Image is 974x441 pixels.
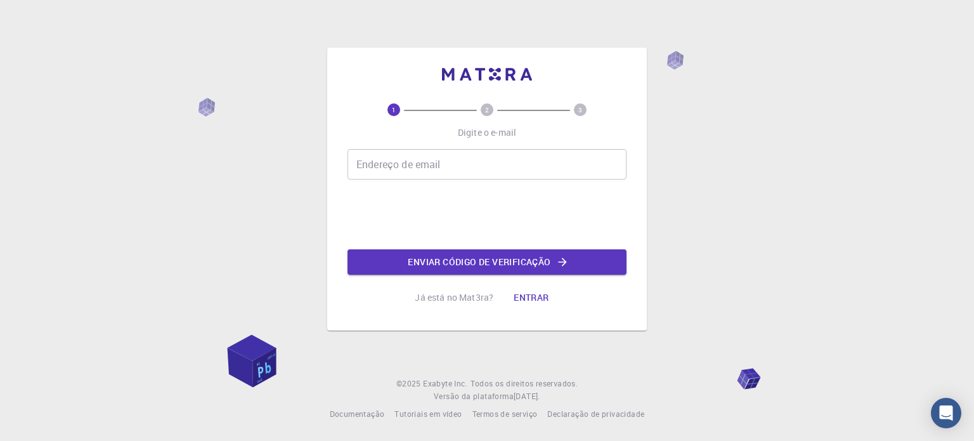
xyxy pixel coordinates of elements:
font: 2025 [402,378,421,388]
font: [DATE] [514,391,538,401]
a: Declaração de privacidade [547,408,644,421]
a: Tutoriais em vídeo [394,408,462,421]
iframe: reCAPTCHA [391,190,583,239]
button: Enviar código de verificação [347,249,627,275]
font: Entrar [514,291,549,303]
div: Open Intercom Messenger [931,398,961,428]
text: 3 [578,105,582,114]
a: Termos de serviço [472,408,538,421]
font: Enviar código de verificação [408,256,550,268]
font: Digite o e-mail [458,126,516,138]
font: Termos de serviço [472,409,538,419]
button: Entrar [503,285,559,310]
font: Todos os direitos reservados. [471,378,578,388]
font: . [538,391,540,401]
font: Versão da plataforma [434,391,514,401]
text: 1 [392,105,396,114]
a: Documentação [330,408,385,421]
font: Exabyte Inc. [423,378,467,388]
a: Exabyte Inc. [423,378,467,390]
font: Já está no Mat3ra? [415,291,493,303]
font: Tutoriais em vídeo [394,409,462,419]
font: Declaração de privacidade [547,409,644,419]
font: © [396,378,402,388]
text: 2 [485,105,489,114]
a: [DATE]. [514,390,540,403]
font: Documentação [330,409,385,419]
